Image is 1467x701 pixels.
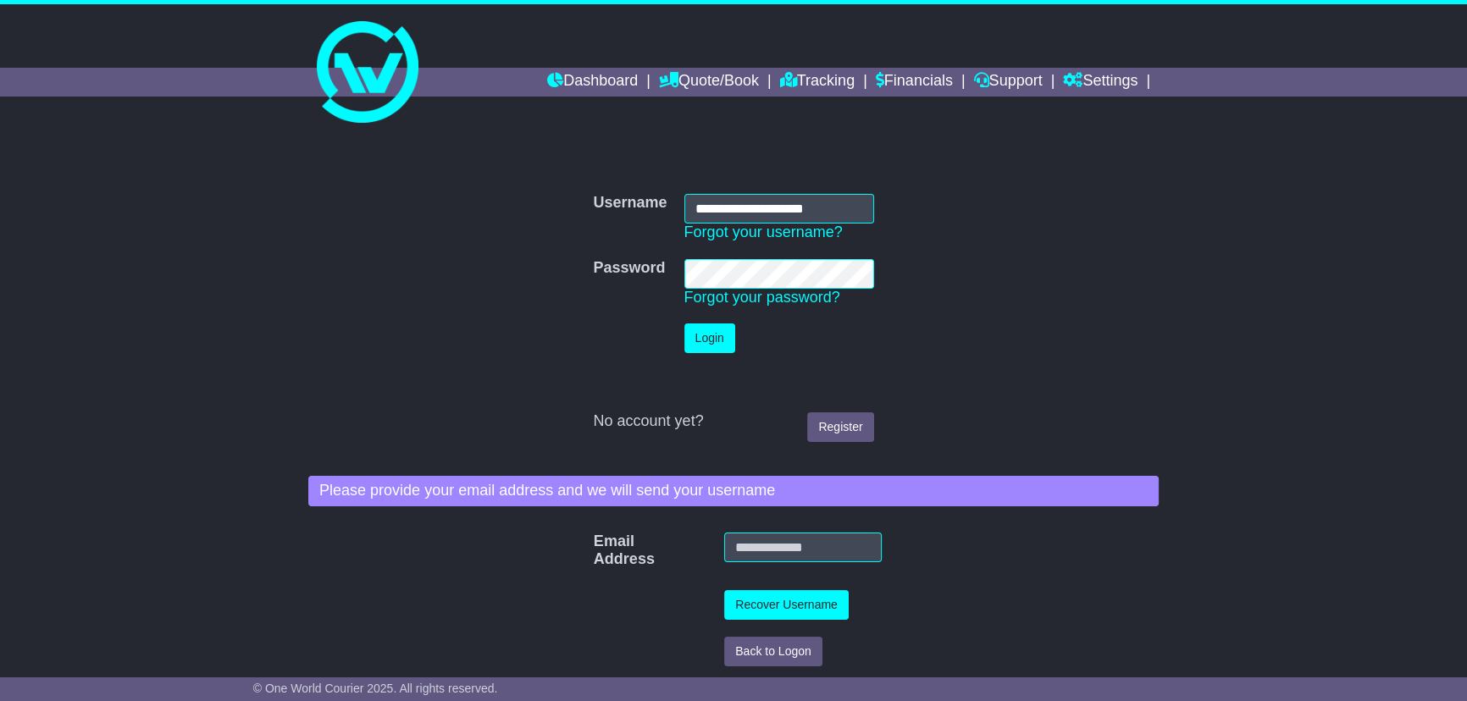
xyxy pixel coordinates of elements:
label: Password [593,259,665,278]
label: Username [593,194,667,213]
a: Support [974,68,1043,97]
a: Financials [876,68,953,97]
button: Login [684,323,735,353]
label: Email Address [585,533,616,569]
a: Settings [1063,68,1138,97]
span: © One World Courier 2025. All rights reserved. [253,682,498,695]
a: Dashboard [547,68,638,97]
div: Please provide your email address and we will send your username [308,476,1159,506]
button: Recover Username [724,590,849,620]
a: Register [807,412,873,442]
a: Tracking [780,68,855,97]
button: Back to Logon [724,637,822,666]
a: Forgot your password? [684,289,840,306]
a: Forgot your username? [684,224,843,240]
div: No account yet? [593,412,873,431]
a: Quote/Book [659,68,759,97]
